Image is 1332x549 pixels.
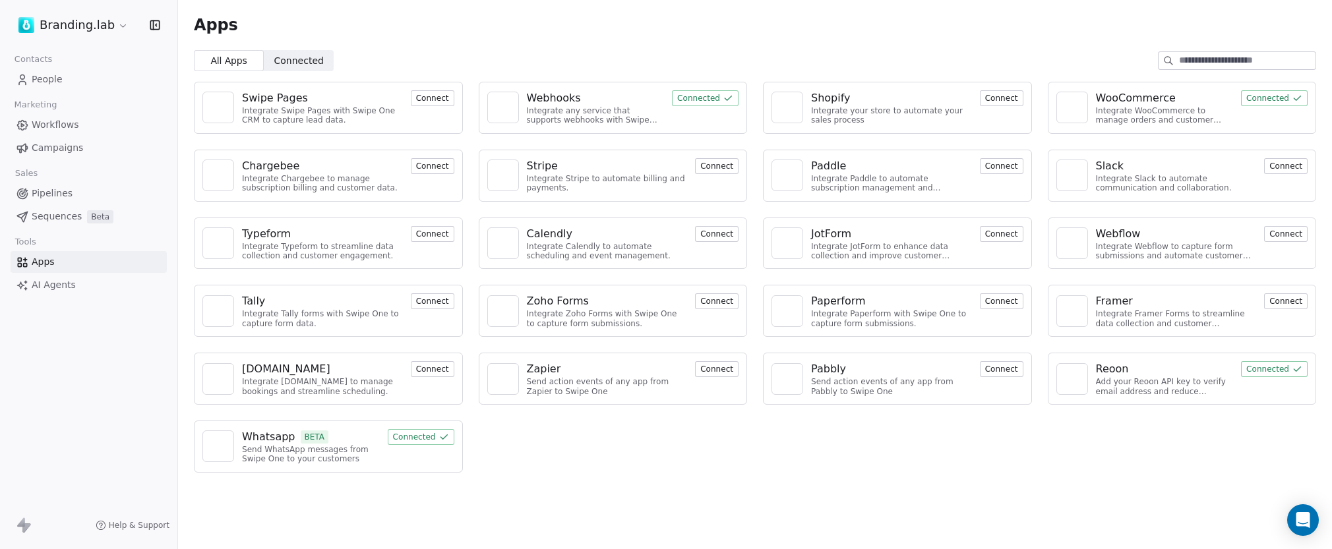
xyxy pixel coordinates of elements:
a: Connect [980,159,1023,172]
span: Help & Support [109,520,169,531]
img: NA [493,369,513,389]
a: AI Agents [11,274,167,296]
div: Reoon [1096,361,1129,377]
div: Whatsapp [242,429,295,445]
a: Apps [11,251,167,273]
a: NA [1056,295,1088,327]
button: Connected [1241,361,1308,377]
img: NA [1062,98,1082,117]
span: Sales [9,163,44,183]
img: NA [1062,369,1082,389]
img: NA [493,233,513,253]
a: Calendly [527,226,688,242]
div: Integrate Typeform to streamline data collection and customer engagement. [242,242,403,261]
button: Connected [672,90,739,106]
button: Connected [1241,90,1308,106]
button: Connect [695,361,739,377]
a: NA [1056,227,1088,259]
span: BETA [301,430,329,444]
div: Tally [242,293,265,309]
a: Connected [672,92,739,104]
div: Shopify [811,90,851,106]
button: Connect [980,293,1023,309]
a: NA [487,159,519,191]
img: NA [493,301,513,321]
div: Paddle [811,158,846,174]
img: NA [208,301,228,321]
button: Connect [980,90,1023,106]
button: Connect [1264,158,1308,174]
button: Connect [980,158,1023,174]
a: Zapier [527,361,688,377]
img: NA [493,98,513,117]
img: NA [1062,165,1082,185]
a: Chargebee [242,158,403,174]
div: Typeform [242,226,291,242]
a: WooCommerce [1096,90,1234,106]
div: Integrate Swipe Pages with Swipe One CRM to capture lead data. [242,106,403,125]
span: Connected [274,54,324,68]
a: Typeform [242,226,403,242]
img: NA [777,165,797,185]
a: Connected [388,430,454,443]
span: Pipelines [32,187,73,200]
a: Connect [1264,227,1308,240]
span: Apps [194,15,238,35]
a: Connected [1241,92,1308,104]
a: NA [772,159,803,191]
div: Stripe [527,158,558,174]
div: Integrate WooCommerce to manage orders and customer data [1096,106,1234,125]
a: Tally [242,293,403,309]
img: NA [208,165,228,185]
a: Help & Support [96,520,169,531]
a: NA [202,92,234,123]
button: Connect [980,361,1023,377]
button: Connect [411,361,454,377]
a: Connect [411,295,454,307]
a: [DOMAIN_NAME] [242,361,403,377]
a: Connect [980,92,1023,104]
img: NA [1062,301,1082,321]
div: Integrate Stripe to automate billing and payments. [527,174,688,193]
div: Send WhatsApp messages from Swipe One to your customers [242,445,380,464]
span: People [32,72,63,86]
div: Integrate Slack to automate communication and collaboration. [1096,174,1257,193]
a: WhatsappBETA [242,429,380,445]
button: Connect [411,90,454,106]
div: Zoho Forms [527,293,589,309]
button: Connect [411,158,454,174]
a: NA [487,363,519,395]
a: NA [202,159,234,191]
span: Beta [87,210,113,223]
a: Connect [695,227,739,240]
a: NA [1056,363,1088,395]
span: Tools [9,232,42,252]
a: Connected [1241,362,1308,375]
span: Contacts [9,49,58,69]
button: Connect [695,293,739,309]
span: Branding.lab [40,16,115,34]
div: Zapier [527,361,561,377]
div: Integrate Paddle to automate subscription management and customer engagement. [811,174,972,193]
div: Integrate Calendly to automate scheduling and event management. [527,242,688,261]
img: NA [493,165,513,185]
a: Pipelines [11,183,167,204]
div: Open Intercom Messenger [1287,504,1319,536]
span: Apps [32,255,55,269]
div: Add your Reoon API key to verify email address and reduce bounces [1096,377,1234,396]
a: Connect [980,362,1023,375]
a: Framer [1096,293,1257,309]
div: Integrate Framer Forms to streamline data collection and customer engagement. [1096,309,1257,328]
a: NA [772,363,803,395]
a: NA [772,295,803,327]
button: Connected [388,429,454,445]
a: Connect [411,227,454,240]
button: Connect [695,158,739,174]
a: NA [202,430,234,462]
div: Integrate JotForm to enhance data collection and improve customer engagement. [811,242,972,261]
a: People [11,69,167,90]
div: Integrate Tally forms with Swipe One to capture form data. [242,309,403,328]
div: Integrate Zoho Forms with Swipe One to capture form submissions. [527,309,688,328]
a: Connect [411,362,454,375]
span: Sequences [32,210,82,223]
